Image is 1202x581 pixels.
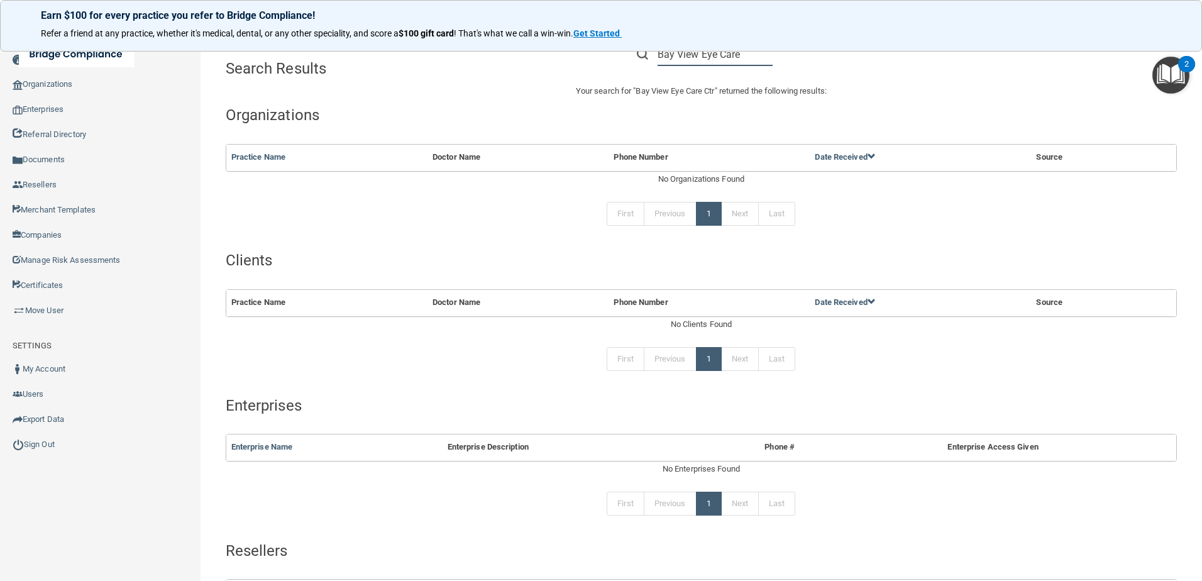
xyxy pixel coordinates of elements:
[13,106,23,114] img: enterprise.0d942306.png
[13,304,25,317] img: briefcase.64adab9b.png
[696,347,722,371] a: 1
[607,202,644,226] a: First
[13,180,23,190] img: ic_reseller.de258add.png
[226,290,427,316] th: Practice Name
[226,84,1177,99] p: Your search for " " returned the following results:
[443,434,719,460] th: Enterprise Description
[13,364,23,374] img: ic_user_dark.df1a06c3.png
[1152,57,1189,94] button: Open Resource Center, 2 new notifications
[13,439,24,450] img: ic_power_dark.7ecde6b1.png
[658,43,773,66] input: Search
[607,492,644,516] a: First
[226,172,1177,187] div: No Organizations Found
[454,28,573,38] span: ! That's what we call a win-win.
[226,107,1177,123] h4: Organizations
[13,338,52,353] label: SETTINGS
[231,152,285,162] a: Practice Name
[41,9,1161,21] p: Earn $100 for every practice you refer to Bridge Compliance!
[13,80,23,90] img: organization-icon.f8decf85.png
[815,152,875,162] a: Date Received
[226,252,1177,268] h4: Clients
[226,397,1177,414] h4: Enterprises
[427,145,609,170] th: Doctor Name
[226,543,1177,559] h4: Resellers
[637,48,648,60] img: ic-search.3b580494.png
[607,347,644,371] a: First
[644,202,697,226] a: Previous
[758,202,795,226] a: Last
[758,492,795,516] a: Last
[1031,145,1144,170] th: Source
[399,28,454,38] strong: $100 gift card
[573,28,620,38] strong: Get Started
[636,86,714,96] span: Bay View Eye Care Ctr
[609,290,810,316] th: Phone Number
[13,389,23,399] img: icon-users.e205127d.png
[758,347,795,371] a: Last
[719,434,841,460] th: Phone #
[427,290,609,316] th: Doctor Name
[644,347,697,371] a: Previous
[609,145,810,170] th: Phone Number
[815,297,875,307] a: Date Received
[644,492,697,516] a: Previous
[226,317,1177,332] div: No Clients Found
[696,202,722,226] a: 1
[721,202,759,226] a: Next
[13,155,23,165] img: icon-documents.8dae5593.png
[226,462,1177,477] div: No Enterprises Found
[41,28,399,38] span: Refer a friend at any practice, whether it's medical, dental, or any other speciality, and score a
[696,492,722,516] a: 1
[721,492,759,516] a: Next
[19,41,135,67] img: bridge_compliance_login_screen.278c3ca4.svg
[1031,290,1144,316] th: Source
[573,28,622,38] a: Get Started
[841,434,1146,460] th: Enterprise Access Given
[231,442,293,451] a: Enterprise Name
[1184,64,1189,80] div: 2
[721,347,759,371] a: Next
[13,414,23,424] img: icon-export.b9366987.png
